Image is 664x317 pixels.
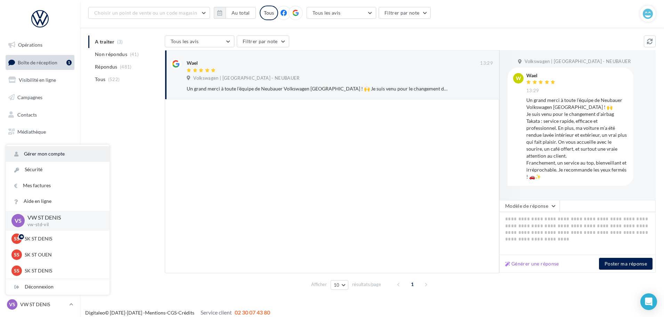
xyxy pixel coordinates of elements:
span: (481) [120,64,132,70]
a: Opérations [4,38,76,52]
button: Modèle de réponse [499,200,560,212]
span: SS [14,251,19,258]
a: Mes factures [6,178,110,193]
p: VW ST DENIS [27,214,98,222]
div: Un grand merci à toute l’équipe de Neubauer Volkswagen [GEOGRAPHIC_DATA] ! 🙌 Je suis venu pour le... [526,97,628,180]
a: Mentions [145,310,165,316]
span: Choisir un point de vente ou un code magasin [94,10,197,16]
p: vw-std-vil [27,222,98,228]
p: SK ST DENIS [25,235,101,242]
button: Tous les avis [307,7,376,19]
span: Non répondus [95,51,127,58]
span: Boîte de réception [18,59,57,65]
button: Poster ma réponse [599,258,653,270]
button: Choisir un point de vente ou un code magasin [88,7,210,19]
button: Au total [226,7,256,19]
button: Filtrer par note [237,35,289,47]
div: Wael [187,60,198,66]
span: 1 [407,279,418,290]
span: 13:29 [526,88,539,94]
a: PLV et print personnalisable [4,159,76,180]
a: Campagnes [4,90,76,105]
div: Open Intercom Messenger [640,293,657,310]
span: (522) [108,77,120,82]
span: Campagnes [17,94,42,100]
a: Contacts [4,108,76,122]
span: Opérations [18,42,42,48]
span: Volkswagen | [GEOGRAPHIC_DATA] - NEUBAUER [193,75,299,81]
span: SS [14,235,19,242]
span: © [DATE]-[DATE] - - - [85,310,270,316]
a: Sécurité [6,162,110,177]
span: Tous les avis [313,10,341,16]
button: Au total [214,7,256,19]
a: Aide en ligne [6,193,110,209]
button: Générer une réponse [502,260,562,268]
span: VS [15,217,22,225]
span: Volkswagen | [GEOGRAPHIC_DATA] - NEUBAUER [525,58,631,65]
a: Campagnes DataOnDemand [4,182,76,203]
span: Service client [201,309,232,316]
div: Wael [526,73,557,78]
span: Tous [95,76,105,83]
a: CGS [167,310,177,316]
a: Calendrier [4,142,76,157]
span: W [516,75,521,82]
span: 13:29 [480,60,493,66]
span: Afficher [311,281,327,288]
span: Médiathèque [17,129,46,135]
div: Déconnexion [6,279,110,295]
div: Tous [260,6,278,20]
span: Visibilité en ligne [19,77,56,83]
a: Médiathèque [4,125,76,139]
a: Boîte de réception1 [4,55,76,70]
a: Gérer mon compte [6,146,110,162]
span: VS [9,301,15,308]
span: SS [14,267,19,274]
button: 10 [331,280,348,290]
p: VW ST DENIS [20,301,66,308]
span: Contacts [17,111,37,117]
a: Crédits [178,310,194,316]
span: (41) [130,51,139,57]
a: Digitaleo [85,310,105,316]
div: 1 [66,60,72,65]
p: SK ST DENIS [25,267,101,274]
a: Visibilité en ligne [4,73,76,87]
span: Répondus [95,63,118,70]
span: 10 [334,282,340,288]
p: SK ST OUEN [25,251,101,258]
a: VS VW ST DENIS [6,298,74,311]
div: Un grand merci à toute l’équipe de Neubauer Volkswagen [GEOGRAPHIC_DATA] ! 🙌 Je suis venu pour le... [187,85,448,92]
button: Tous les avis [165,35,234,47]
span: Tous les avis [171,38,199,44]
button: Filtrer par note [379,7,431,19]
span: résultats/page [352,281,381,288]
span: 02 30 07 43 80 [235,309,270,316]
